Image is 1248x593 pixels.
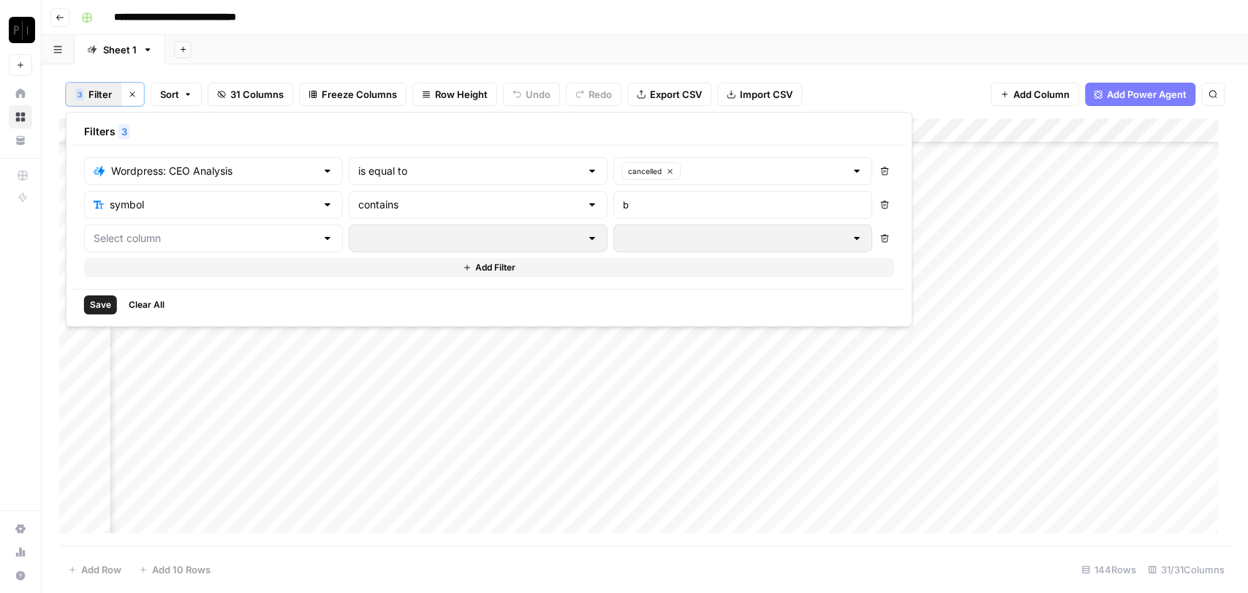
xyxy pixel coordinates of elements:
button: Export CSV [627,83,711,106]
span: Import CSV [740,87,793,102]
div: Filters [72,118,906,146]
button: Add 10 Rows [130,558,219,581]
input: Wordpress: CEO Analysis [111,164,316,178]
button: Workspace: Paragon (Prod) [9,12,32,48]
button: Row Height [412,83,497,106]
span: Freeze Columns [322,87,397,102]
button: 3Filter [66,83,121,106]
button: Help + Support [9,564,32,587]
a: Your Data [9,129,32,152]
button: Add Power Agent [1085,83,1195,106]
div: 144 Rows [1075,558,1142,581]
button: Freeze Columns [299,83,406,106]
input: contains [358,197,580,212]
input: Select column [94,231,316,246]
span: Add 10 Rows [152,562,211,577]
a: Settings [9,517,32,540]
button: Save [84,295,117,314]
button: Clear All [123,295,170,314]
span: 31 Columns [230,87,284,102]
a: Home [9,82,32,105]
a: Usage [9,540,32,564]
span: cancelled [628,165,662,177]
a: Browse [9,105,32,129]
img: Paragon (Prod) Logo [9,17,35,43]
div: 31/31 Columns [1142,558,1230,581]
a: Sheet 1 [75,35,165,64]
span: Add Column [1013,87,1070,102]
div: 3 [75,88,84,100]
span: 3 [77,88,82,100]
span: Redo [589,87,612,102]
button: Import CSV [717,83,802,106]
input: symbol [110,197,316,212]
input: is equal to [358,164,580,178]
span: Save [90,298,111,311]
span: 3 [121,124,127,139]
div: Sheet 1 [103,42,137,57]
span: Add Power Agent [1107,87,1187,102]
button: Add Row [59,558,130,581]
span: Undo [526,87,551,102]
button: cancelled [621,162,681,180]
span: Row Height [435,87,488,102]
span: Sort [160,87,179,102]
button: Redo [566,83,621,106]
button: Add Filter [84,258,894,277]
div: 3 [118,124,130,139]
span: Add Filter [475,261,515,274]
button: Undo [503,83,560,106]
span: Add Row [81,562,121,577]
button: Add Column [991,83,1079,106]
button: Sort [151,83,202,106]
div: 3Filter [66,112,912,327]
span: Clear All [129,298,164,311]
button: 31 Columns [208,83,293,106]
span: Filter [88,87,112,102]
span: Export CSV [650,87,702,102]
